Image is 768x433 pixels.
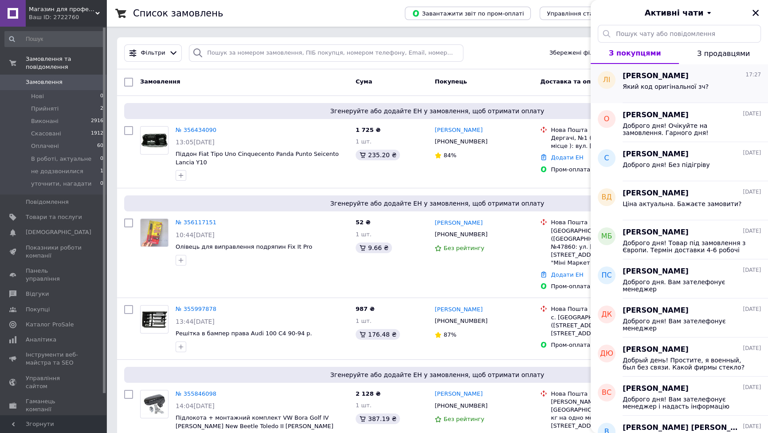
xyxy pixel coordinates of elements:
span: не додзвонилися [31,167,83,175]
span: Показники роботи компанії [26,244,82,260]
a: № 355997878 [176,306,216,312]
button: ДЮ[PERSON_NAME][DATE]Добрый день! Простите, я военный, был без связи. Какой фирмы стекло? [591,338,768,377]
span: ДЮ [600,349,613,359]
span: уточнити, нагадати [31,180,91,188]
span: 987 ₴ [356,306,375,312]
span: [PERSON_NAME] [623,71,689,81]
span: Завантажити звіт по пром-оплаті [412,9,524,17]
div: Нова Пошта [551,126,660,134]
span: 87% [443,331,456,338]
span: С [604,153,609,163]
span: Без рейтингу [443,416,484,422]
button: ВС[PERSON_NAME][DATE]Доброго дня! Вам зателефонує менеджер і надасть інформацію [591,377,768,416]
span: ЛІ [603,75,611,85]
input: Пошук [4,31,104,47]
span: Панель управління [26,267,82,283]
span: [PHONE_NUMBER] [435,231,487,238]
a: [PERSON_NAME] [435,390,482,398]
button: Завантажити звіт по пром-оплаті [405,7,531,20]
span: [PHONE_NUMBER] [435,138,487,145]
span: ВД [601,192,611,203]
span: Згенеруйте або додайте ЕН у замовлення, щоб отримати оплату [128,370,747,379]
div: 9.66 ₴ [356,242,392,253]
span: 2 128 ₴ [356,390,380,397]
span: 13:05[DATE] [176,139,215,146]
span: Доброго дня! Вам зателефонує менеджер [623,318,748,332]
a: Фото товару [140,126,168,155]
span: 17:27 [745,71,761,79]
img: Фото товару [141,219,168,246]
span: Аналітика [26,336,56,344]
span: [PHONE_NUMBER] [435,402,487,409]
span: Замовлення [26,78,63,86]
div: 387.19 ₴ [356,413,400,424]
div: Нова Пошта [551,305,660,313]
span: Прийняті [31,105,59,113]
span: Оплачені [31,142,59,150]
span: Управління статусами [547,10,615,17]
span: 2916 [91,117,103,125]
span: [DEMOGRAPHIC_DATA] [26,228,91,236]
span: Доброго дня! Очікуйте на замовлення. Гарного дня! [623,122,748,136]
span: [PERSON_NAME] [623,345,689,355]
div: с. [GEOGRAPHIC_DATA] ([STREET_ADDRESS]: вул. [STREET_ADDRESS] [551,314,660,338]
span: Інструменти веб-майстра та SEO [26,351,82,367]
span: Повідомлення [26,198,69,206]
span: Каталог ProSale [26,321,74,329]
span: 1912 [91,130,103,138]
button: Управління статусами [540,7,622,20]
span: Скасовані [31,130,61,138]
a: Додати ЕН [551,271,583,278]
span: [DATE] [743,110,761,118]
div: Нова Пошта [551,218,660,226]
span: [PERSON_NAME] [623,384,689,394]
span: Нові [31,92,44,100]
span: 10:44[DATE] [176,231,215,238]
button: МБ[PERSON_NAME][DATE]Доброго дня! Товар під замовлення з Європи. Термін доставки 4-6 робочі дні [591,220,768,259]
span: Гаманець компанії [26,397,82,413]
span: З продавцями [697,49,750,58]
span: [PHONE_NUMBER] [435,318,487,324]
span: 1 [100,167,103,175]
a: № 356117151 [176,219,216,226]
span: [PERSON_NAME] [623,306,689,316]
span: Фільтри [141,49,165,57]
span: 13:44[DATE] [176,318,215,325]
span: [PERSON_NAME] [623,188,689,199]
span: 60 [97,142,103,150]
a: № 356434090 [176,127,216,133]
div: Пром-оплата [551,166,660,174]
a: [PERSON_NAME] [435,126,482,135]
a: [PERSON_NAME] [435,306,482,314]
span: [DATE] [743,306,761,313]
span: [DATE] [743,384,761,391]
div: Пром-оплата [551,282,660,290]
button: О[PERSON_NAME][DATE]Доброго дня! Очікуйте на замовлення. Гарного дня! [591,103,768,142]
span: 1 шт. [356,402,372,409]
span: Піддон Fiat Tipo Uno Cinquecento Panda Punto Seicento Lancia Y10 [176,151,339,166]
a: Фото товару [140,390,168,418]
span: 2 [100,105,103,113]
input: Пошук чату або повідомлення [598,25,761,43]
span: Відгуки [26,290,49,298]
span: 1 шт. [356,138,372,145]
span: Покупці [26,306,50,314]
div: 176.48 ₴ [356,329,400,340]
div: Нова Пошта [551,390,660,398]
button: ДК[PERSON_NAME][DATE]Доброго дня! Вам зателефонує менеджер [591,298,768,338]
span: 1 шт. [356,231,372,238]
span: Замовлення та повідомлення [26,55,106,71]
span: Решітка в бампер права Audi 100 C4 90-94 р. [176,330,312,337]
span: Доброго дня! Без підігріву [623,161,710,168]
div: 235.20 ₴ [356,150,400,160]
a: Олівець для виправлення подряпин Fix It Pro [176,243,312,250]
span: Ціна актуальна. Бажаєте замовити? [623,200,741,207]
span: [DATE] [743,227,761,235]
span: Покупець [435,78,467,85]
a: [PERSON_NAME] [435,219,482,227]
span: 0 [100,92,103,100]
span: Магазин для професіоналів [29,5,95,13]
span: 14:04[DATE] [176,402,215,409]
span: ВС [602,388,611,398]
